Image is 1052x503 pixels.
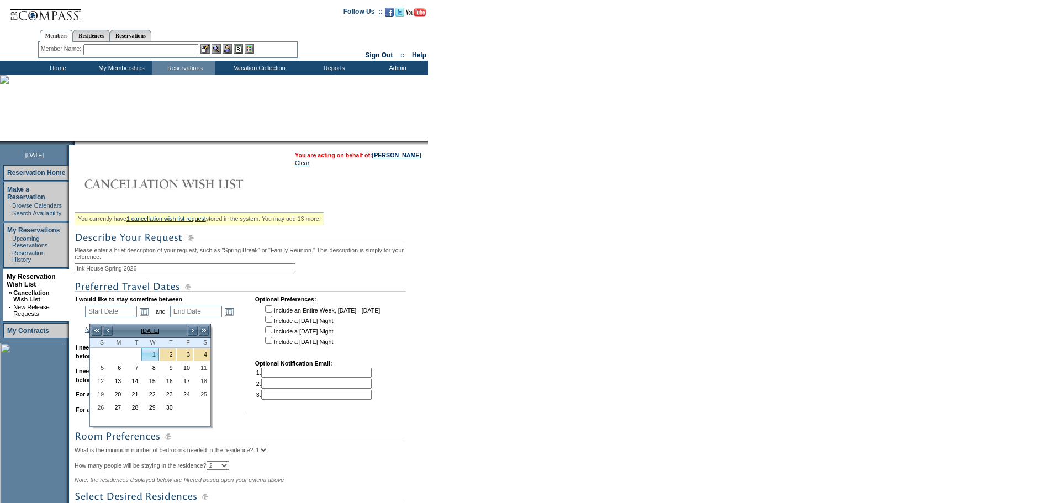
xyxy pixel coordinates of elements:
[90,401,107,414] td: Sunday, April 26, 2026
[142,375,158,387] a: 15
[406,8,426,17] img: Subscribe to our YouTube Channel
[91,388,107,400] a: 19
[90,388,107,401] td: Sunday, April 19, 2026
[152,61,215,75] td: Reservations
[76,344,133,351] b: I need a minimum of
[159,338,176,348] th: Thursday
[193,348,210,361] td: Spring Break Wk 4 2026 Holiday
[176,338,193,348] th: Friday
[193,361,210,374] td: Saturday, April 11, 2026
[75,430,406,443] img: subTtlRoomPreferences.gif
[88,61,152,75] td: My Memberships
[91,401,107,414] a: 26
[142,401,158,414] a: 29
[142,388,158,400] a: 22
[212,44,221,54] img: View
[85,306,137,317] input: Date format: M/D/Y. Shortcut keys: [T] for Today. [UP] or [.] for Next Day. [DOWN] or [,] for Pre...
[343,7,383,20] td: Follow Us ::
[193,338,210,348] th: Saturday
[176,388,193,401] td: Friday, April 24, 2026
[124,361,141,374] td: Tuesday, April 07, 2026
[256,368,372,378] td: 1.
[124,374,141,388] td: Tuesday, April 14, 2026
[170,306,222,317] input: Date format: M/D/Y. Shortcut keys: [T] for Today. [UP] or [.] for Next Day. [DOWN] or [,] for Pre...
[194,388,210,400] a: 25
[160,388,176,400] a: 23
[198,325,209,336] a: >>
[193,388,210,401] td: Saturday, April 25, 2026
[9,210,11,216] td: ·
[177,362,193,374] a: 10
[138,305,150,317] a: Open the calendar popup.
[108,401,124,414] a: 27
[141,401,158,414] td: Wednesday, April 29, 2026
[90,361,107,374] td: Sunday, April 05, 2026
[301,61,364,75] td: Reports
[223,305,235,317] a: Open the calendar popup.
[159,388,176,401] td: Thursday, April 23, 2026
[12,250,45,263] a: Reservation History
[176,348,193,361] td: Spring Break Wk 4 2026 Holiday
[71,141,75,145] img: promoShadowLeftCorner.gif
[365,51,393,59] a: Sign Out
[25,152,44,158] span: [DATE]
[91,325,102,336] a: <<
[125,388,141,400] a: 21
[12,202,62,209] a: Browse Calendars
[295,160,309,166] a: Clear
[7,273,56,288] a: My Reservation Wish List
[194,362,210,374] a: 11
[159,348,176,361] td: Spring Break Wk 4 2026 Holiday
[263,304,380,352] td: Include an Entire Week, [DATE] - [DATE] Include a [DATE] Night Include a [DATE] Night Include a [...
[395,8,404,17] img: Follow us on Twitter
[107,388,124,401] td: Monday, April 20, 2026
[7,186,45,201] a: Make a Reservation
[90,338,107,348] th: Sunday
[76,368,134,374] b: I need a maximum of
[108,362,124,374] a: 6
[372,152,421,158] a: [PERSON_NAME]
[91,362,107,374] a: 5
[126,215,206,222] a: 1 cancellation wish list request
[75,173,295,195] img: Cancellation Wish List
[256,390,372,400] td: 3.
[141,348,158,361] td: Spring Break Wk 4 2026 Holiday
[75,212,324,225] div: You currently have stored in the system. You may add 13 more.
[107,374,124,388] td: Monday, April 13, 2026
[255,296,316,303] b: Optional Preferences:
[125,375,141,387] a: 14
[108,388,124,400] a: 20
[295,152,421,158] span: You are acting on behalf of:
[177,375,193,387] a: 17
[187,325,198,336] a: >
[9,202,11,209] td: ·
[160,348,176,361] a: 2
[73,30,110,41] a: Residences
[108,375,124,387] a: 13
[200,44,210,54] img: b_edit.gif
[194,348,210,361] a: 4
[193,374,210,388] td: Saturday, April 18, 2026
[25,61,88,75] td: Home
[215,61,301,75] td: Vacation Collection
[154,304,167,319] td: and
[245,44,254,54] img: b_calculator.gif
[76,296,182,303] b: I would like to stay sometime between
[125,362,141,374] a: 7
[256,379,372,389] td: 2.
[7,327,49,335] a: My Contracts
[85,326,147,333] a: (show holiday calendar)
[107,361,124,374] td: Monday, April 06, 2026
[7,169,65,177] a: Reservation Home
[102,325,113,336] a: <
[75,476,284,483] span: Note: the residences displayed below are filtered based upon your criteria above
[9,289,12,296] b: »
[90,374,107,388] td: Sunday, April 12, 2026
[385,11,394,18] a: Become our fan on Facebook
[41,44,83,54] div: Member Name:
[141,388,158,401] td: Wednesday, April 22, 2026
[110,30,151,41] a: Reservations
[160,401,176,414] a: 30
[234,44,243,54] img: Reservations
[107,401,124,414] td: Monday, April 27, 2026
